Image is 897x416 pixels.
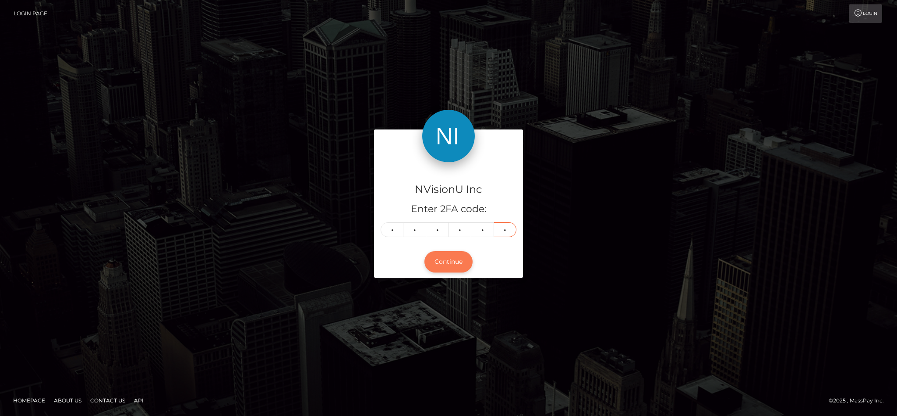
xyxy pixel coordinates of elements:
[849,4,882,23] a: Login
[424,251,473,273] button: Continue
[829,396,890,406] div: © 2025 , MassPay Inc.
[87,394,129,407] a: Contact Us
[381,182,516,197] h4: NVisionU Inc
[14,4,47,23] a: Login Page
[131,394,147,407] a: API
[10,394,49,407] a: Homepage
[50,394,85,407] a: About Us
[422,110,475,162] img: NVisionU Inc
[381,203,516,216] h5: Enter 2FA code:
